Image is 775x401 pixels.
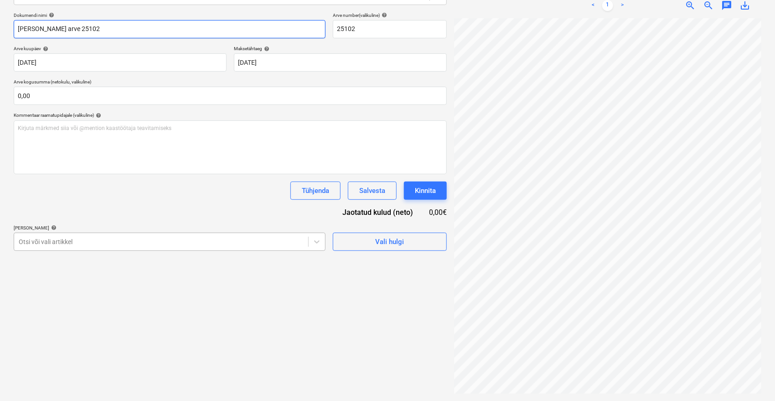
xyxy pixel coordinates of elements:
p: Arve kogusumma (netokulu, valikuline) [14,79,447,87]
input: Arve kogusumma (netokulu, valikuline) [14,87,447,105]
div: Salvesta [359,185,385,197]
span: help [49,225,57,230]
div: [PERSON_NAME] [14,225,325,231]
input: Arve kuupäeva pole määratud. [14,53,227,72]
div: Tühjenda [302,185,329,197]
button: Kinnita [404,182,447,200]
div: Kinnita [415,185,436,197]
button: Tühjenda [290,182,341,200]
div: Maksetähtaeg [234,46,447,52]
span: help [380,12,387,18]
button: Vali hulgi [333,233,447,251]
div: Kommentaar raamatupidajale (valikuline) [14,112,447,118]
span: help [94,113,101,118]
span: help [41,46,48,52]
span: help [262,46,269,52]
span: help [47,12,54,18]
div: Dokumendi nimi [14,12,325,18]
div: 0,00€ [428,207,447,218]
input: Arve number [333,20,447,38]
div: Vali hulgi [375,236,404,248]
div: Jaotatud kulud (neto) [328,207,428,218]
input: Dokumendi nimi [14,20,325,38]
div: Arve kuupäev [14,46,227,52]
input: Tähtaega pole määratud [234,53,447,72]
div: Arve number (valikuline) [333,12,447,18]
button: Salvesta [348,182,397,200]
